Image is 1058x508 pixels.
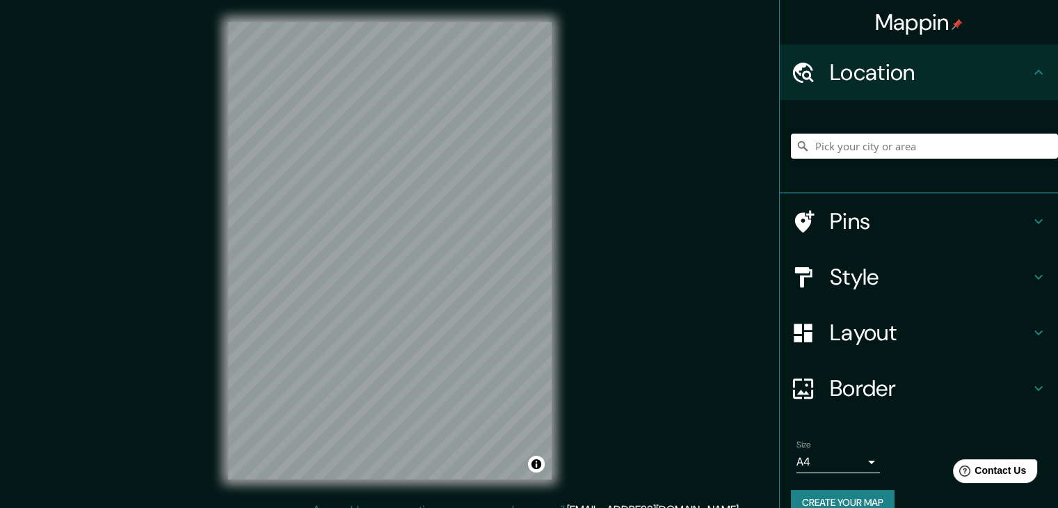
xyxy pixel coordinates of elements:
div: A4 [796,451,880,473]
h4: Layout [830,319,1030,347]
h4: Location [830,58,1030,86]
div: Location [780,45,1058,100]
iframe: Help widget launcher [934,454,1043,493]
div: Pins [780,193,1058,249]
img: pin-icon.png [952,19,963,30]
canvas: Map [228,22,552,479]
div: Border [780,360,1058,416]
div: Layout [780,305,1058,360]
button: Toggle attribution [528,456,545,473]
h4: Style [830,263,1030,291]
h4: Pins [830,207,1030,235]
h4: Mappin [875,8,963,36]
label: Size [796,439,811,451]
div: Style [780,249,1058,305]
input: Pick your city or area [791,134,1058,159]
h4: Border [830,374,1030,402]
